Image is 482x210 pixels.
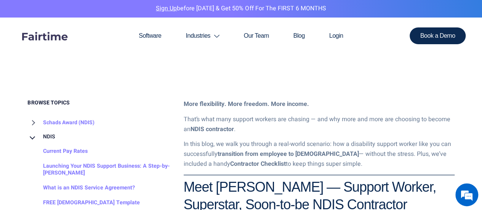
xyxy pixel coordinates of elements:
[184,99,309,109] strong: More flexibility. More freedom. More income.
[40,43,128,53] div: Chat with us now
[28,115,94,130] a: Schads Award (NDIS)
[420,33,455,39] span: Book a Demo
[28,130,55,144] a: NDIS
[127,18,173,54] a: Software
[191,125,234,134] strong: NDIS contractor
[317,18,355,54] a: Login
[28,144,88,159] a: Current Pay Rates
[218,149,359,159] strong: transition from employee to [DEMOGRAPHIC_DATA]
[156,4,177,13] a: Sign Up
[28,181,135,196] a: What is an NDIS Service Agreement?
[184,139,455,169] p: In this blog, we walk you through a real-world scenario: how a disability support worker like you...
[184,115,455,134] p: That’s what many support workers are chasing — and why more and more are choosing to become an .
[232,18,281,54] a: Our Team
[173,18,231,54] a: Industries
[4,134,145,160] textarea: Type your message and hit 'Enter'
[28,159,172,181] a: Launching Your NDIS Support Business: A Step-by-[PERSON_NAME]
[281,18,317,54] a: Blog
[410,27,466,44] a: Book a Demo
[44,59,105,136] span: We're online!
[6,4,476,14] p: before [DATE] & Get 50% Off for the FIRST 6 MONTHS
[125,4,143,22] div: Minimize live chat window
[230,159,286,168] strong: Contractor Checklist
